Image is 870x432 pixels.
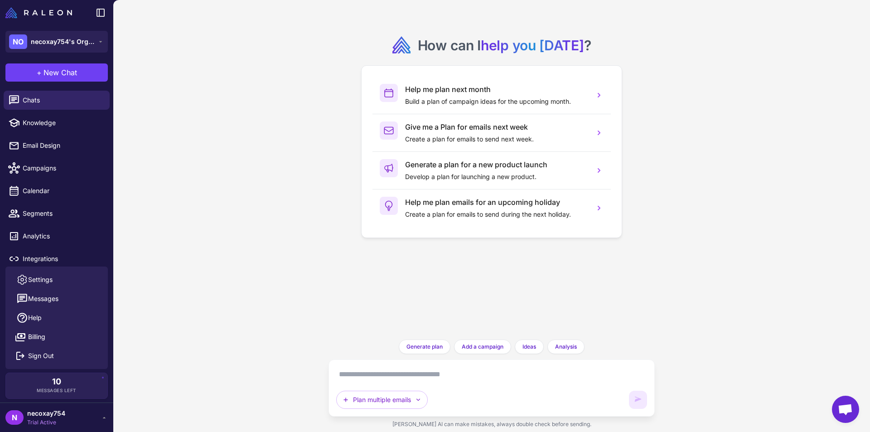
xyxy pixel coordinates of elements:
[27,418,65,427] span: Trial Active
[28,313,42,323] span: Help
[37,67,42,78] span: +
[4,113,110,132] a: Knowledge
[28,275,53,285] span: Settings
[5,31,108,53] button: NOnecoxay754's Organization
[454,340,511,354] button: Add a campaign
[4,136,110,155] a: Email Design
[23,231,102,241] span: Analytics
[52,378,61,386] span: 10
[23,254,102,264] span: Integrations
[5,7,76,18] a: Raleon Logo
[522,343,536,351] span: Ideas
[9,308,104,327] a: Help
[23,118,102,128] span: Knowledge
[462,343,503,351] span: Add a campaign
[406,343,443,351] span: Generate plan
[23,186,102,196] span: Calendar
[5,63,108,82] button: +New Chat
[28,351,54,361] span: Sign Out
[31,37,94,47] span: necoxay754's Organization
[23,141,102,150] span: Email Design
[405,134,587,144] p: Create a plan for emails to send next week.
[481,37,584,53] span: help you [DATE]
[37,387,77,394] span: Messages Left
[23,163,102,173] span: Campaigns
[405,172,587,182] p: Develop a plan for launching a new product.
[4,91,110,110] a: Chats
[555,343,577,351] span: Analysis
[405,197,587,208] h3: Help me plan emails for an upcoming holiday
[4,249,110,268] a: Integrations
[23,209,102,218] span: Segments
[4,159,110,178] a: Campaigns
[405,84,587,95] h3: Help me plan next month
[399,340,450,354] button: Generate plan
[329,417,655,432] div: [PERSON_NAME] AI can make mistakes, always double check before sending.
[405,159,587,170] h3: Generate a plan for a new product launch
[5,410,24,425] div: N
[405,97,587,107] p: Build a plan of campaign ideas for the upcoming month.
[27,408,65,418] span: necoxay754
[28,332,45,342] span: Billing
[4,204,110,223] a: Segments
[4,181,110,200] a: Calendar
[9,289,104,308] button: Messages
[832,396,859,423] div: Open chat
[4,227,110,246] a: Analytics
[336,391,428,409] button: Plan multiple emails
[28,294,58,304] span: Messages
[43,67,77,78] span: New Chat
[5,7,72,18] img: Raleon Logo
[418,36,591,54] h2: How can I ?
[9,346,104,365] button: Sign Out
[9,34,27,49] div: NO
[405,121,587,132] h3: Give me a Plan for emails next week
[515,340,544,354] button: Ideas
[547,340,585,354] button: Analysis
[23,95,102,105] span: Chats
[405,209,587,219] p: Create a plan for emails to send during the next holiday.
